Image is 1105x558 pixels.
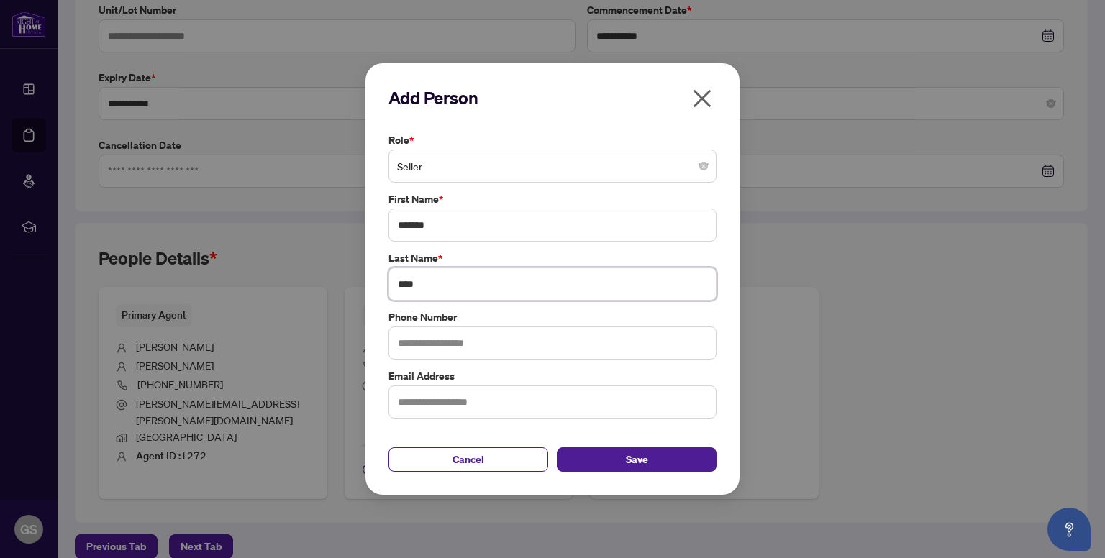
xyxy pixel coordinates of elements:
[388,132,717,148] label: Role
[626,448,648,471] span: Save
[453,448,484,471] span: Cancel
[691,87,714,110] span: close
[388,368,717,384] label: Email Address
[1047,508,1091,551] button: Open asap
[388,86,717,109] h2: Add Person
[388,191,717,207] label: First Name
[699,162,708,170] span: close-circle
[388,309,717,325] label: Phone Number
[557,447,717,472] button: Save
[397,152,708,180] span: Seller
[388,250,717,266] label: Last Name
[388,447,548,472] button: Cancel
